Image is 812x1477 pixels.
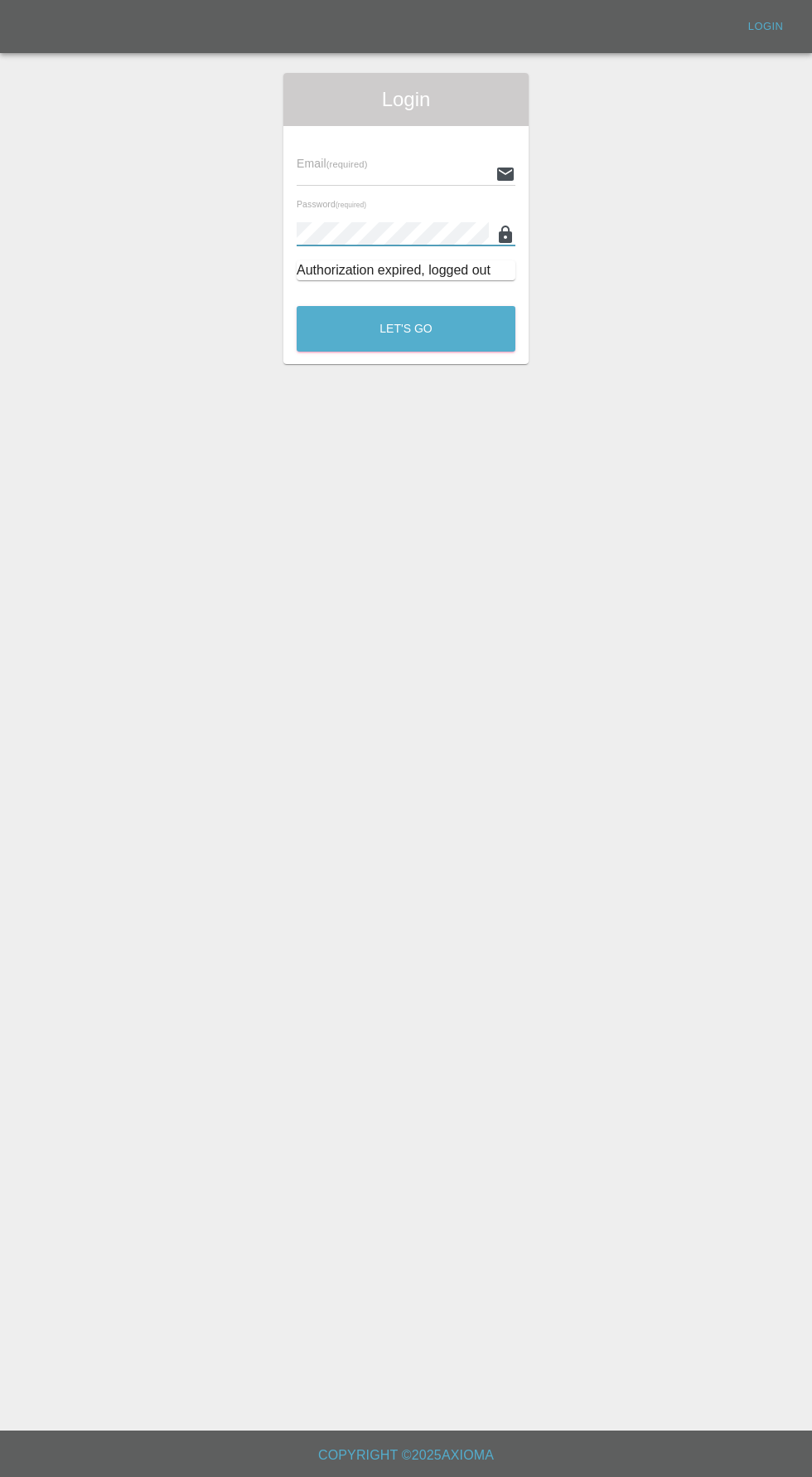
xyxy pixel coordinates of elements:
button: Let's Go [297,306,515,352]
a: Login [739,14,792,40]
div: Authorization expired, logged out [297,260,515,280]
span: Login [297,86,515,113]
small: (required) [326,159,368,169]
span: Email [297,157,367,170]
span: Password [297,199,366,209]
small: (required) [336,202,366,209]
h6: Copyright © 2025 Axioma [13,1444,799,1467]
